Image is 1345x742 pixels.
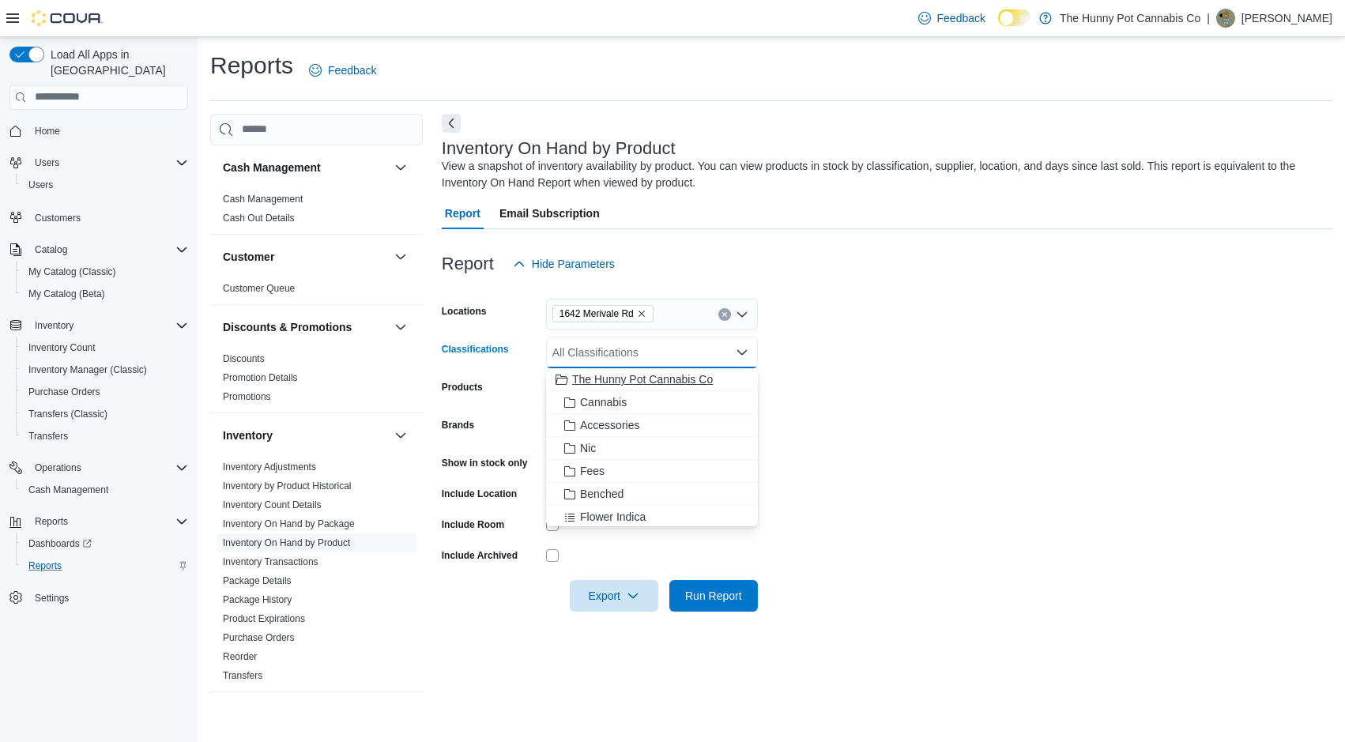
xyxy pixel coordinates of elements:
[210,279,423,304] div: Customer
[442,549,518,562] label: Include Archived
[223,160,321,175] h3: Cash Management
[552,305,654,322] span: 1642 Merivale Rd
[570,580,658,612] button: Export
[223,427,388,443] button: Inventory
[28,209,87,228] a: Customers
[28,588,188,608] span: Settings
[223,612,305,625] span: Product Expirations
[28,458,88,477] button: Operations
[223,537,350,549] span: Inventory On Hand by Product
[28,559,62,572] span: Reports
[391,158,410,177] button: Cash Management
[22,382,107,401] a: Purchase Orders
[16,359,194,381] button: Inventory Manager (Classic)
[223,193,303,205] span: Cash Management
[391,247,410,266] button: Customer
[223,283,295,294] a: Customer Queue
[3,457,194,479] button: Operations
[572,371,713,387] span: The Hunny Pot Cannabis Co
[28,430,68,443] span: Transfers
[223,461,316,473] span: Inventory Adjustments
[223,669,262,682] span: Transfers
[44,47,188,78] span: Load All Apps in [GEOGRAPHIC_DATA]
[998,9,1031,26] input: Dark Mode
[546,414,758,437] button: Accessories
[223,480,352,492] a: Inventory by Product Historical
[580,394,627,410] span: Cannabis
[22,360,153,379] a: Inventory Manager (Classic)
[685,588,742,604] span: Run Report
[391,318,410,337] button: Discounts & Promotions
[28,153,66,172] button: Users
[442,158,1324,191] div: View a snapshot of inventory availability by product. You can view products in stock by classific...
[28,589,75,608] a: Settings
[223,593,292,606] span: Package History
[223,461,316,473] a: Inventory Adjustments
[35,515,68,528] span: Reports
[28,512,188,531] span: Reports
[28,179,53,191] span: Users
[223,632,295,643] a: Purchase Orders
[223,518,355,530] span: Inventory On Hand by Package
[16,283,194,305] button: My Catalog (Beta)
[28,341,96,354] span: Inventory Count
[1060,9,1200,28] p: The Hunny Pot Cannabis Co
[718,308,731,321] button: Clear input
[546,391,758,414] button: Cannabis
[546,460,758,483] button: Fees
[546,483,758,506] button: Benched
[1216,9,1235,28] div: Rehan Bhatti
[223,249,388,265] button: Customer
[580,486,624,502] span: Benched
[223,213,295,224] a: Cash Out Details
[16,533,194,555] a: Dashboards
[3,205,194,228] button: Customers
[499,198,600,229] span: Email Subscription
[223,353,265,364] a: Discounts
[22,556,68,575] a: Reports
[442,254,494,273] h3: Report
[16,261,194,283] button: My Catalog (Classic)
[16,555,194,577] button: Reports
[580,509,646,525] span: Flower Indica
[912,2,992,34] a: Feedback
[22,427,188,446] span: Transfers
[210,190,423,234] div: Cash Management
[22,556,188,575] span: Reports
[28,240,73,259] button: Catalog
[998,26,999,27] span: Dark Mode
[22,534,98,553] a: Dashboards
[35,592,69,605] span: Settings
[3,119,194,142] button: Home
[580,440,596,456] span: Nic
[9,113,188,650] nav: Complex example
[22,427,74,446] a: Transfers
[28,408,107,420] span: Transfers (Classic)
[223,518,355,529] a: Inventory On Hand by Package
[22,175,188,194] span: Users
[223,670,262,681] a: Transfers
[559,306,634,322] span: 1642 Merivale Rd
[546,368,758,391] button: The Hunny Pot Cannabis Co
[391,426,410,445] button: Inventory
[223,574,292,587] span: Package Details
[223,613,305,624] a: Product Expirations
[442,419,474,431] label: Brands
[442,457,528,469] label: Show in stock only
[16,337,194,359] button: Inventory Count
[16,174,194,196] button: Users
[35,243,67,256] span: Catalog
[16,381,194,403] button: Purchase Orders
[223,594,292,605] a: Package History
[223,194,303,205] a: Cash Management
[22,480,115,499] a: Cash Management
[937,10,985,26] span: Feedback
[223,556,318,568] span: Inventory Transactions
[546,437,758,460] button: Nic
[22,338,188,357] span: Inventory Count
[16,425,194,447] button: Transfers
[210,458,423,691] div: Inventory
[223,651,257,662] a: Reorder
[16,479,194,501] button: Cash Management
[442,343,509,356] label: Classifications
